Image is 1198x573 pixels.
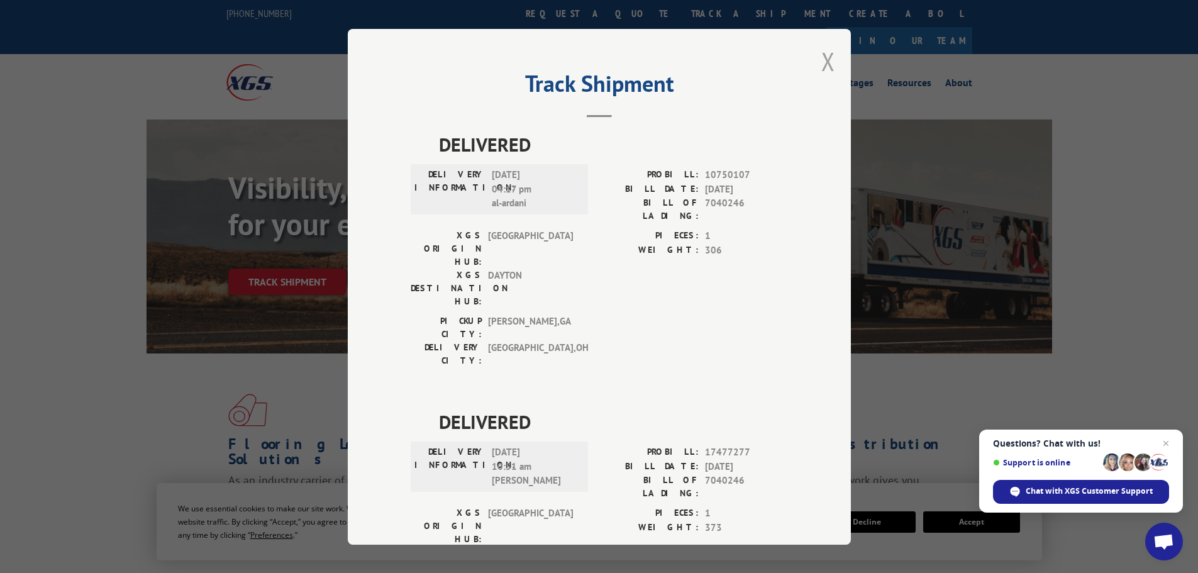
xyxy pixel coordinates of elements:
span: 7040246 [705,474,788,500]
label: PIECES: [599,229,699,243]
label: PIECES: [599,506,699,521]
span: [GEOGRAPHIC_DATA] [488,229,573,269]
div: Chat with XGS Customer Support [993,480,1169,504]
h2: Track Shipment [411,75,788,99]
label: BILL DATE: [599,182,699,196]
span: 373 [705,520,788,535]
span: DAYTON [488,269,573,308]
span: [DATE] 04:17 pm al-ardani [492,168,577,211]
span: Close chat [1158,436,1173,451]
span: 10750107 [705,168,788,182]
label: DELIVERY CITY: [411,341,482,367]
span: [DATE] [705,182,788,196]
span: [GEOGRAPHIC_DATA] [488,506,573,546]
span: 306 [705,243,788,257]
label: XGS ORIGIN HUB: [411,229,482,269]
button: Close modal [821,45,835,78]
span: [DATE] [705,459,788,474]
label: WEIGHT: [599,243,699,257]
span: 7040246 [705,196,788,223]
label: PROBILL: [599,445,699,460]
label: PROBILL: [599,168,699,182]
label: BILL OF LADING: [599,196,699,223]
label: XGS ORIGIN HUB: [411,506,482,546]
span: 17477277 [705,445,788,460]
span: [DATE] 10:51 am [PERSON_NAME] [492,445,577,488]
div: Open chat [1145,523,1183,560]
span: DELIVERED [439,408,788,436]
label: DELIVERY INFORMATION: [414,168,485,211]
span: 1 [705,229,788,243]
span: Chat with XGS Customer Support [1026,486,1153,497]
span: DELIVERED [439,130,788,159]
label: WEIGHT: [599,520,699,535]
label: DELIVERY INFORMATION: [414,445,485,488]
label: BILL DATE: [599,459,699,474]
span: 1 [705,506,788,521]
label: XGS DESTINATION HUB: [411,269,482,308]
span: Support is online [993,458,1099,467]
label: BILL OF LADING: [599,474,699,500]
span: [GEOGRAPHIC_DATA] , OH [488,341,573,367]
span: [PERSON_NAME] , GA [488,314,573,341]
span: Questions? Chat with us! [993,438,1169,448]
label: PICKUP CITY: [411,314,482,341]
